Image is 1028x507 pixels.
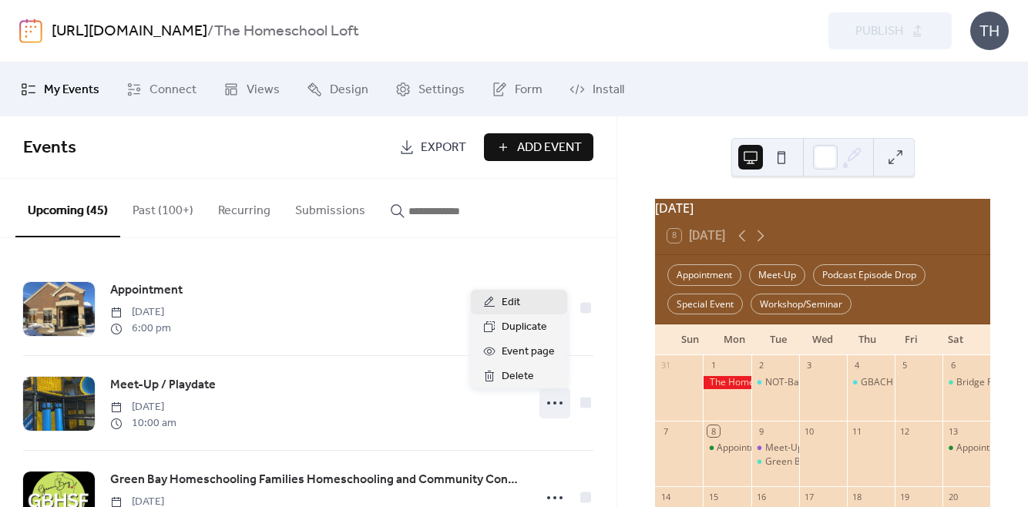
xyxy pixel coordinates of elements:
[502,368,534,386] span: Delete
[110,280,183,301] a: Appointment
[115,69,208,110] a: Connect
[110,376,216,395] span: Meet-Up / Playdate
[660,491,671,502] div: 14
[756,425,768,437] div: 9
[804,360,815,371] div: 3
[899,425,911,437] div: 12
[655,199,990,217] div: [DATE]
[502,318,547,337] span: Duplicate
[15,179,120,237] button: Upcoming (45)
[214,17,359,46] b: The Homeschool Loft
[956,442,1012,455] div: Appointment
[330,81,368,99] span: Design
[765,376,993,389] div: NOT-Back-to-School Homeschool-Family Movie Event
[110,304,171,321] span: [DATE]
[801,324,845,355] div: Wed
[756,491,768,502] div: 16
[388,133,478,161] a: Export
[717,442,772,455] div: Appointment
[247,81,280,99] span: Views
[707,425,719,437] div: 8
[899,360,911,371] div: 5
[44,81,99,99] span: My Events
[889,324,934,355] div: Fri
[9,69,111,110] a: My Events
[845,324,889,355] div: Thu
[23,131,76,165] span: Events
[283,179,378,236] button: Submissions
[712,324,757,355] div: Mon
[751,376,799,389] div: NOT-Back-to-School Homeschool-Family Movie Event
[751,442,799,455] div: Meet-Up / Playdate
[295,69,380,110] a: Design
[899,491,911,502] div: 19
[667,264,741,286] div: Appointment
[515,81,543,99] span: Form
[484,133,593,161] button: Add Event
[756,324,801,355] div: Tue
[384,69,476,110] a: Settings
[852,491,863,502] div: 18
[942,442,990,455] div: Appointment
[804,425,815,437] div: 10
[751,455,799,468] div: Green Bay Homeschooling Families Homeschooling and Community Connections Expo
[942,376,990,389] div: Bridge Point Church Family Fun Fest
[813,264,926,286] div: Podcast Episode Drop
[756,360,768,371] div: 2
[852,425,863,437] div: 11
[110,471,524,489] span: Green Bay Homeschooling Families Homeschooling and Community Connections Expo
[667,294,743,315] div: Special Event
[480,69,554,110] a: Form
[852,360,863,371] div: 4
[212,69,291,110] a: Views
[751,294,852,315] div: Workshop/Seminar
[749,264,805,286] div: Meet-Up
[933,324,978,355] div: Sat
[660,360,671,371] div: 31
[110,375,216,395] a: Meet-Up / Playdate
[593,81,624,99] span: Install
[418,81,465,99] span: Settings
[765,442,848,455] div: Meet-Up / Playdate
[660,425,671,437] div: 7
[110,470,524,490] a: Green Bay Homeschooling Families Homeschooling and Community Connections Expo
[502,294,520,312] span: Edit
[207,17,214,46] b: /
[502,343,555,361] span: Event page
[421,139,466,157] span: Export
[149,81,197,99] span: Connect
[861,376,924,389] div: GBACH Kickoff
[970,12,1009,50] div: TH
[707,491,719,502] div: 15
[19,18,42,43] img: logo
[52,17,207,46] a: [URL][DOMAIN_NAME]
[667,324,712,355] div: Sun
[558,69,636,110] a: Install
[110,281,183,300] span: Appointment
[847,376,895,389] div: GBACH Kickoff
[120,179,206,236] button: Past (100+)
[110,321,171,337] span: 6:00 pm
[206,179,283,236] button: Recurring
[703,442,751,455] div: Appointment
[707,360,719,371] div: 1
[110,399,176,415] span: [DATE]
[947,425,959,437] div: 13
[947,491,959,502] div: 20
[804,491,815,502] div: 17
[947,360,959,371] div: 6
[703,376,751,389] div: The Homeschool Loftcast 2.0
[517,139,582,157] span: Add Event
[110,415,176,431] span: 10:00 am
